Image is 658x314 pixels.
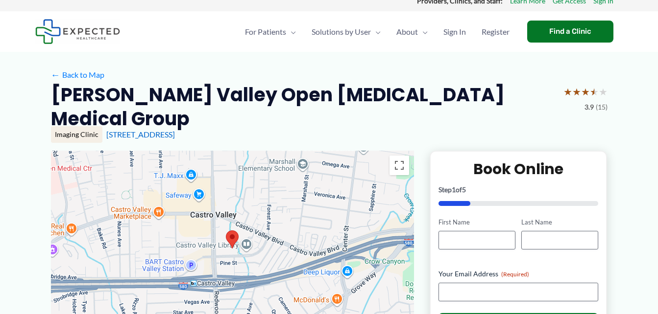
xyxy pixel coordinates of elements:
span: Menu Toggle [286,15,296,49]
a: Solutions by UserMenu Toggle [304,15,389,49]
a: Find a Clinic [527,21,613,43]
span: ★ [563,83,572,101]
p: Step of [439,186,599,193]
span: ★ [599,83,608,101]
span: About [396,15,418,49]
div: Imaging Clinic [51,126,102,143]
span: Register [482,15,510,49]
span: For Patients [245,15,286,49]
span: ★ [581,83,590,101]
span: ★ [572,83,581,101]
a: For PatientsMenu Toggle [237,15,304,49]
h2: Book Online [439,159,599,179]
span: ★ [590,83,599,101]
span: ← [51,70,60,79]
a: ←Back to Map [51,67,104,82]
label: Your Email Address [439,269,599,279]
img: Expected Healthcare Logo - side, dark font, small [35,19,120,44]
a: AboutMenu Toggle [389,15,436,49]
nav: Primary Site Navigation [237,15,517,49]
a: Sign In [436,15,474,49]
span: Menu Toggle [418,15,428,49]
button: Toggle fullscreen view [390,156,409,175]
span: 5 [462,185,466,194]
span: (15) [596,101,608,113]
span: 1 [452,185,456,194]
h2: [PERSON_NAME] Valley Open [MEDICAL_DATA] Medical Group [51,83,556,131]
span: Menu Toggle [371,15,381,49]
span: 3.9 [585,101,594,113]
label: First Name [439,218,515,227]
span: (Required) [501,270,529,278]
label: Last Name [521,218,598,227]
span: Sign In [443,15,466,49]
a: Register [474,15,517,49]
span: Solutions by User [312,15,371,49]
a: [STREET_ADDRESS] [106,130,175,139]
